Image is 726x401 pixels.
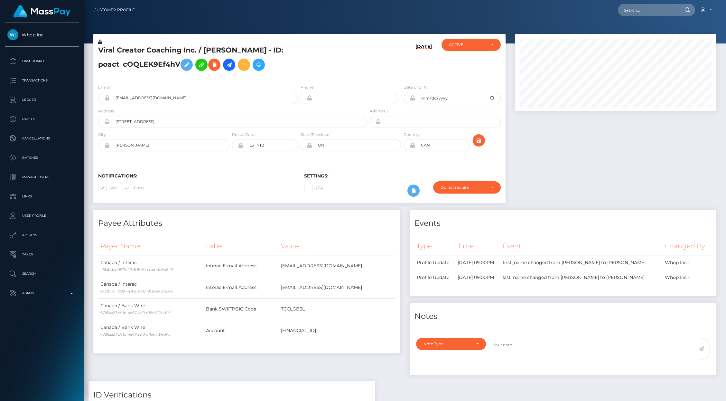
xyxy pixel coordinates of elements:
[404,132,420,138] label: Country
[279,237,395,255] th: Value
[98,132,106,138] label: City
[204,255,279,277] td: Interac E-mail Address
[98,218,395,229] h4: Payee Attributes
[94,3,135,17] a: Customer Profile
[455,255,500,270] td: [DATE] 09:00PM
[7,56,76,66] p: Dashboard
[204,320,279,341] td: Account
[618,4,678,16] input: Search...
[663,237,712,255] th: Changed By
[449,42,486,47] div: ACTIVE
[98,320,204,341] td: Canada / Bank Wire
[7,269,76,279] p: Search
[663,255,712,270] td: Whop Inc -
[7,192,76,201] p: Links
[433,181,501,194] button: Do not require
[7,230,76,240] p: API Keys
[279,255,395,277] td: [EMAIL_ADDRESS][DOMAIN_NAME]
[414,237,455,255] th: Type
[442,39,500,51] button: ACTIVE
[232,132,256,138] label: Postal Code
[414,311,712,322] h4: Notes
[416,338,486,350] button: Note Type
[7,288,76,298] p: Admin
[301,132,329,138] label: State/Province
[5,150,79,166] a: Batches
[98,237,204,255] th: Payer Name
[5,285,79,301] a: Admin
[98,255,204,277] td: Canada / Interac
[93,389,370,401] h4: ID Verifications
[304,184,323,192] label: 2FA
[404,84,428,90] label: Date of Birth
[5,188,79,205] a: Links
[7,29,18,40] img: Whop Inc
[500,270,663,285] td: last_name changed from [PERSON_NAME] to [PERSON_NAME]
[98,84,111,90] label: E-mail
[5,130,79,147] a: Cancellations
[7,250,76,259] p: Taxes
[13,5,70,18] img: MassPay Logo
[7,95,76,105] p: Ledger
[5,227,79,243] a: API Keys
[5,92,79,108] a: Ledger
[414,218,712,229] h4: Events
[5,169,79,185] a: Manage Users
[441,185,486,190] div: Do not require
[455,270,500,285] td: [DATE] 09:00PM
[5,111,79,127] a: Payees
[7,211,76,221] p: User Profile
[301,84,313,90] label: Phone
[100,289,173,293] small: cc33b3b1-0586-436a-a80d-9ca5645ba56d
[500,237,663,255] th: Event
[98,45,363,74] h5: Viral Creator Coaching Inc. / [PERSON_NAME] - ID: poact_cOQLEK9Ef4hV
[204,237,279,255] th: Label
[500,255,663,270] td: first_name changed from [PERSON_NAME] to [PERSON_NAME]
[98,108,114,114] label: Address
[98,184,117,192] label: SMS
[455,237,500,255] th: Time
[663,270,712,285] td: Whop Inc -
[7,76,76,85] p: Transactions
[5,72,79,89] a: Transactions
[5,208,79,224] a: User Profile
[423,341,471,347] div: Note Type
[5,53,79,69] a: Dashboard
[5,32,79,38] span: Whop Inc
[369,108,388,114] label: Address 2
[5,266,79,282] a: Search
[415,44,432,76] h6: [DATE]
[5,246,79,263] a: Taxes
[204,277,279,298] td: Interac E-mail Address
[7,172,76,182] p: Manage Users
[100,310,170,315] small: 6786aa27-b91d-4e67-aaf0-c76e6f31ed45
[414,255,455,270] td: Profile Update
[204,298,279,320] td: Bank SWIFT/BIC Code
[279,277,395,298] td: [EMAIL_ADDRESS][DOMAIN_NAME]
[100,332,170,337] small: 6786aa27-b91d-4e67-aaf0-c76e6f31ed45
[98,277,204,298] td: Canada / Interac
[414,270,455,285] td: Profile Update
[123,184,146,192] label: E-mail
[100,267,173,272] small: 46fabdad-837c-47c8-8c0e-ccadfdd4a640
[7,114,76,124] p: Payees
[304,173,500,179] h6: Settings:
[279,298,395,320] td: TCCLGB3L
[223,59,235,71] a: Initiate Payout
[279,320,395,341] td: [FINANCIAL_ID]
[7,134,76,143] p: Cancellations
[7,153,76,163] p: Batches
[98,298,204,320] td: Canada / Bank Wire
[98,173,294,179] h6: Notifications:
